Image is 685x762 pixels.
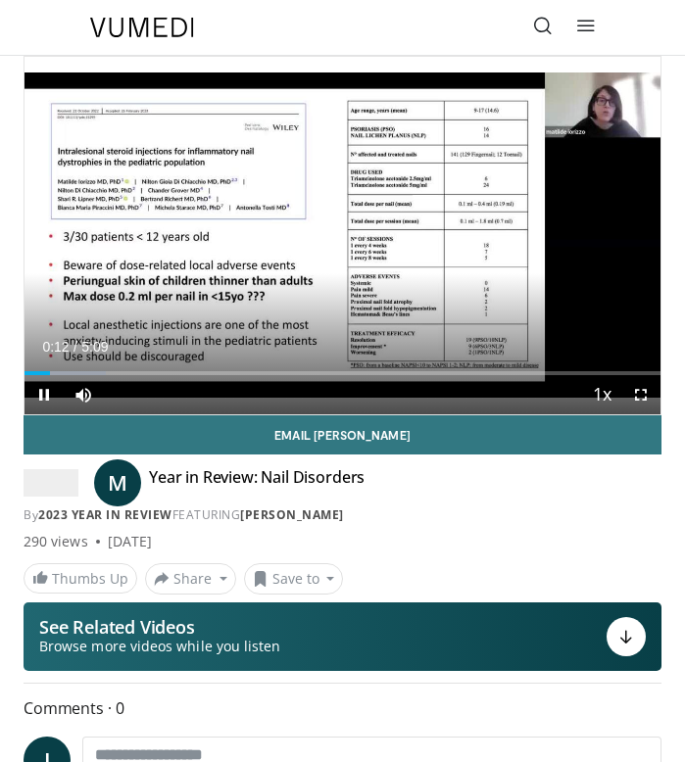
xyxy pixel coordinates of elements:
[38,506,172,523] a: 2023 Year in Review
[24,467,78,499] img: 2023 Year in Review
[244,563,344,595] button: Save to
[24,563,137,594] a: Thumbs Up
[39,637,280,656] span: Browse more videos while you listen
[149,467,365,499] h4: Year in Review: Nail Disorders
[64,375,103,414] button: Mute
[94,459,141,506] a: M
[42,339,69,355] span: 0:12
[108,532,152,551] div: [DATE]
[145,563,236,595] button: Share
[24,532,88,551] span: 290 views
[24,57,661,414] video-js: Video Player
[24,375,64,414] button: Pause
[582,375,621,414] button: Playback Rate
[24,506,661,524] div: By FEATURING
[621,375,661,414] button: Fullscreen
[39,617,280,637] p: See Related Videos
[24,695,661,721] span: Comments 0
[24,371,661,375] div: Progress Bar
[240,506,344,523] a: [PERSON_NAME]
[24,415,661,454] a: Email [PERSON_NAME]
[90,18,194,37] img: VuMedi Logo
[81,339,108,355] span: 5:09
[73,339,77,355] span: /
[24,602,661,671] button: See Related Videos Browse more videos while you listen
